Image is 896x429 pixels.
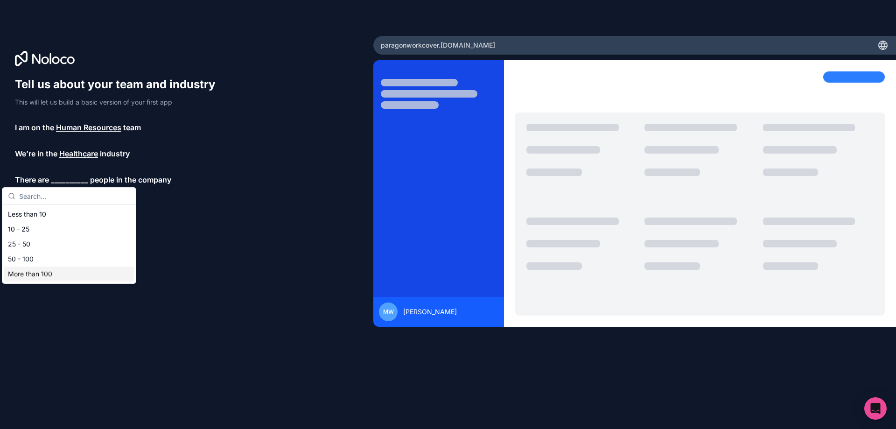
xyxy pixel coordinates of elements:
[2,205,136,283] div: Suggestions
[15,174,49,185] span: There are
[4,267,134,281] div: More than 100
[59,148,98,159] span: Healthcare
[56,122,121,133] span: Human Resources
[19,188,130,204] input: Search...
[90,174,171,185] span: people in the company
[15,148,57,159] span: We’re in the
[15,77,224,92] h1: Tell us about your team and industry
[123,122,141,133] span: team
[381,41,495,50] span: paragonworkcover .[DOMAIN_NAME]
[15,122,54,133] span: I am on the
[383,308,394,316] span: MW
[4,207,134,222] div: Less than 10
[15,98,224,107] p: This will let us build a basic version of your first app
[51,174,88,185] span: __________
[4,222,134,237] div: 10 - 25
[4,237,134,252] div: 25 - 50
[864,397,887,420] div: Open Intercom Messenger
[100,148,130,159] span: industry
[4,252,134,267] div: 50 - 100
[403,307,457,316] span: [PERSON_NAME]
